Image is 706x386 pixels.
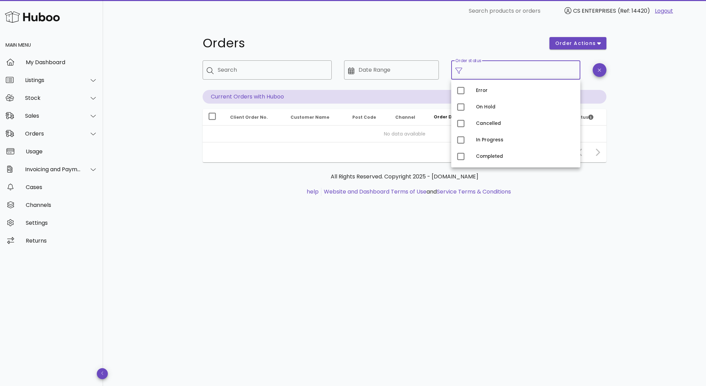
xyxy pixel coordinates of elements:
th: Client Order No. [225,109,285,126]
div: Stock [25,95,81,101]
div: Error [476,88,575,93]
div: In Progress [476,137,575,143]
span: order actions [555,40,596,47]
p: All Rights Reserved. Copyright 2025 - [DOMAIN_NAME] [208,173,601,181]
span: Channel [395,114,415,120]
span: Order Date [434,114,460,120]
th: Order Date: Sorted descending. Activate to remove sorting. [428,109,482,126]
h1: Orders [203,37,541,49]
div: My Dashboard [26,59,98,66]
div: Sales [25,113,81,119]
div: Returns [26,237,98,244]
li: and [321,188,511,196]
th: Channel [390,109,428,126]
th: Customer Name [285,109,347,126]
span: (Ref: 14420) [618,7,650,15]
span: Status [573,114,593,120]
div: Orders [25,130,81,137]
span: Client Order No. [230,114,268,120]
span: Post Code [352,114,376,120]
p: Current Orders with Huboo [203,90,606,104]
div: On Hold [476,104,575,110]
div: Settings [26,220,98,226]
div: Usage [26,148,98,155]
span: Customer Name [291,114,329,120]
div: Cancelled [476,121,575,126]
a: help [307,188,319,196]
a: Logout [655,7,673,15]
th: Post Code [347,109,390,126]
div: Channels [26,202,98,208]
img: Huboo Logo [5,10,60,24]
div: Invoicing and Payments [25,166,81,173]
label: Order status [455,58,481,63]
th: Status [567,109,606,126]
button: order actions [549,37,606,49]
td: No data available [203,126,606,142]
a: Website and Dashboard Terms of Use [324,188,426,196]
div: Cases [26,184,98,190]
a: Service Terms & Conditions [437,188,511,196]
div: Listings [25,77,81,83]
span: CS ENTERPRISES [573,7,616,15]
div: Completed [476,154,575,159]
